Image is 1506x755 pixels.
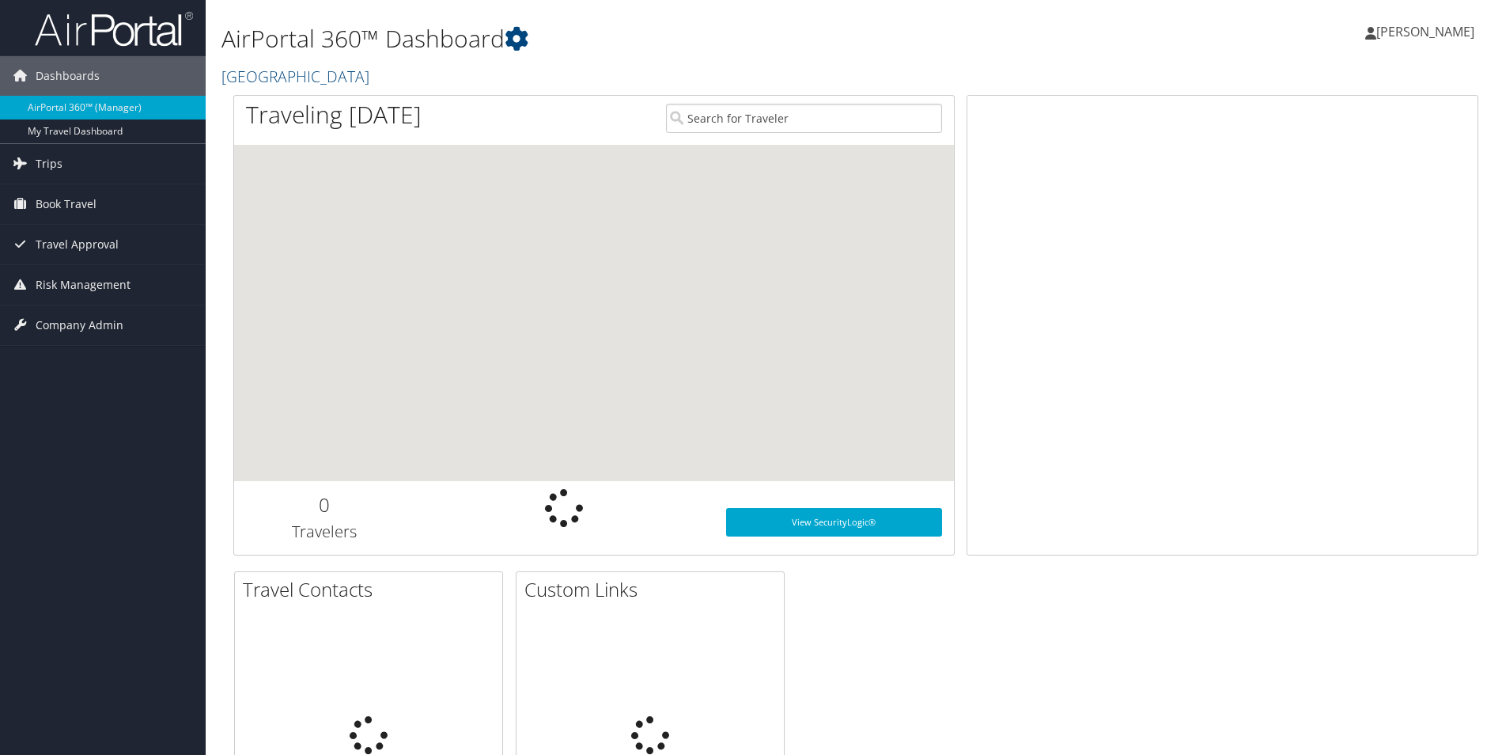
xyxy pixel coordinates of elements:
span: Dashboards [36,56,100,96]
h1: AirPortal 360™ Dashboard [221,22,1067,55]
a: [PERSON_NAME] [1365,8,1490,55]
input: Search for Traveler [666,104,942,133]
h3: Travelers [246,521,402,543]
span: Trips [36,144,62,184]
span: Book Travel [36,184,96,224]
a: [GEOGRAPHIC_DATA] [221,66,373,87]
span: Company Admin [36,305,123,345]
span: Travel Approval [36,225,119,264]
span: Risk Management [36,265,131,305]
h2: 0 [246,491,402,518]
h2: Custom Links [524,576,784,603]
img: airportal-logo.png [35,10,193,47]
a: View SecurityLogic® [726,508,942,537]
h1: Traveling [DATE] [246,98,422,131]
h2: Travel Contacts [243,576,502,603]
span: [PERSON_NAME] [1376,23,1474,40]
